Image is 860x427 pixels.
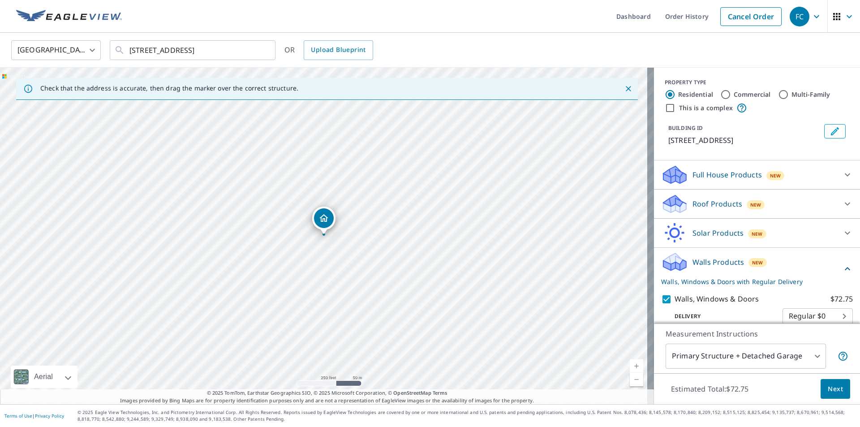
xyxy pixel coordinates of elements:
[433,389,447,396] a: Terms
[4,413,32,419] a: Terms of Use
[11,38,101,63] div: [GEOGRAPHIC_DATA]
[750,201,761,208] span: New
[675,293,759,305] p: Walls, Windows & Doors
[720,7,782,26] a: Cancel Order
[661,164,853,185] div: Full House ProductsNew
[623,83,634,95] button: Close
[4,413,64,418] p: |
[207,389,447,397] span: © 2025 TomTom, Earthstar Geographics SIO, © 2025 Microsoft Corporation, ©
[661,251,853,286] div: Walls ProductsNewWalls, Windows & Doors with Regular Delivery
[312,207,335,234] div: Dropped pin, building 1, Residential property, 2611 Killdeer Ave Denver, IA 50622
[661,312,783,320] p: Delivery
[284,40,373,60] div: OR
[77,409,856,423] p: © 2025 Eagle View Technologies, Inc. and Pictometry International Corp. All Rights Reserved. Repo...
[668,135,821,146] p: [STREET_ADDRESS]
[630,359,643,373] a: Current Level 17, Zoom In
[630,373,643,386] a: Current Level 17, Zoom Out
[661,277,842,286] p: Walls, Windows & Doors with Regular Delivery
[692,228,744,238] p: Solar Products
[666,328,848,339] p: Measurement Instructions
[665,78,849,86] div: PROPERTY TYPE
[838,351,848,362] span: Your report will include the primary structure and a detached garage if one exists.
[692,169,762,180] p: Full House Products
[664,379,756,399] p: Estimated Total: $72.75
[311,44,365,56] span: Upload Blueprint
[752,230,763,237] span: New
[824,124,846,138] button: Edit building 1
[692,198,742,209] p: Roof Products
[16,10,122,23] img: EV Logo
[35,413,64,419] a: Privacy Policy
[661,222,853,244] div: Solar ProductsNew
[129,38,257,63] input: Search by address or latitude-longitude
[752,259,763,266] span: New
[31,366,56,388] div: Aerial
[678,90,713,99] label: Residential
[770,172,781,179] span: New
[668,124,703,132] p: BUILDING ID
[304,40,373,60] a: Upload Blueprint
[791,90,830,99] label: Multi-Family
[692,257,744,267] p: Walls Products
[783,304,853,329] div: Regular $0
[40,84,298,92] p: Check that the address is accurate, then drag the marker over the correct structure.
[734,90,771,99] label: Commercial
[821,379,850,399] button: Next
[830,293,853,305] p: $72.75
[679,104,733,112] label: This is a complex
[666,344,826,369] div: Primary Structure + Detached Garage
[393,389,431,396] a: OpenStreetMap
[828,384,843,395] span: Next
[661,193,853,215] div: Roof ProductsNew
[11,366,77,388] div: Aerial
[790,7,809,26] div: FC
